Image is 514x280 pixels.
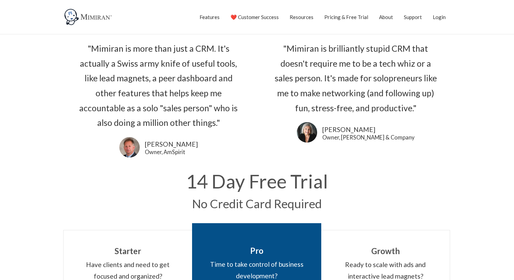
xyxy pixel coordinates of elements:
[322,125,414,135] a: [PERSON_NAME]
[119,137,140,158] img: Frank Agin
[297,122,317,143] img: Lori Karpman uses Mimiran CRM to grow her business
[73,172,441,191] h1: 14 Day Free Trial
[290,9,313,26] a: Resources
[322,135,414,140] a: Owner, [PERSON_NAME] & Company
[324,9,368,26] a: Pricing & Free Trial
[73,198,441,210] h2: No Credit Card Required
[74,244,182,258] div: Starter
[63,9,114,26] img: Mimiran CRM
[331,244,440,258] div: Growth
[379,9,393,26] a: About
[73,41,243,130] div: "Mimiran is more than just a CRM. It's actually a Swiss army knife of useful tools, like lead mag...
[202,244,311,258] div: Pro
[145,149,198,155] a: Owner, AmSpirit
[404,9,422,26] a: Support
[271,41,441,115] div: "Mimiran is brilliantly stupid CRM that doesn't require me to be a tech whiz or a sales person. I...
[200,9,220,26] a: Features
[433,9,446,26] a: Login
[230,9,279,26] a: ❤️ Customer Success
[145,139,198,149] a: [PERSON_NAME]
